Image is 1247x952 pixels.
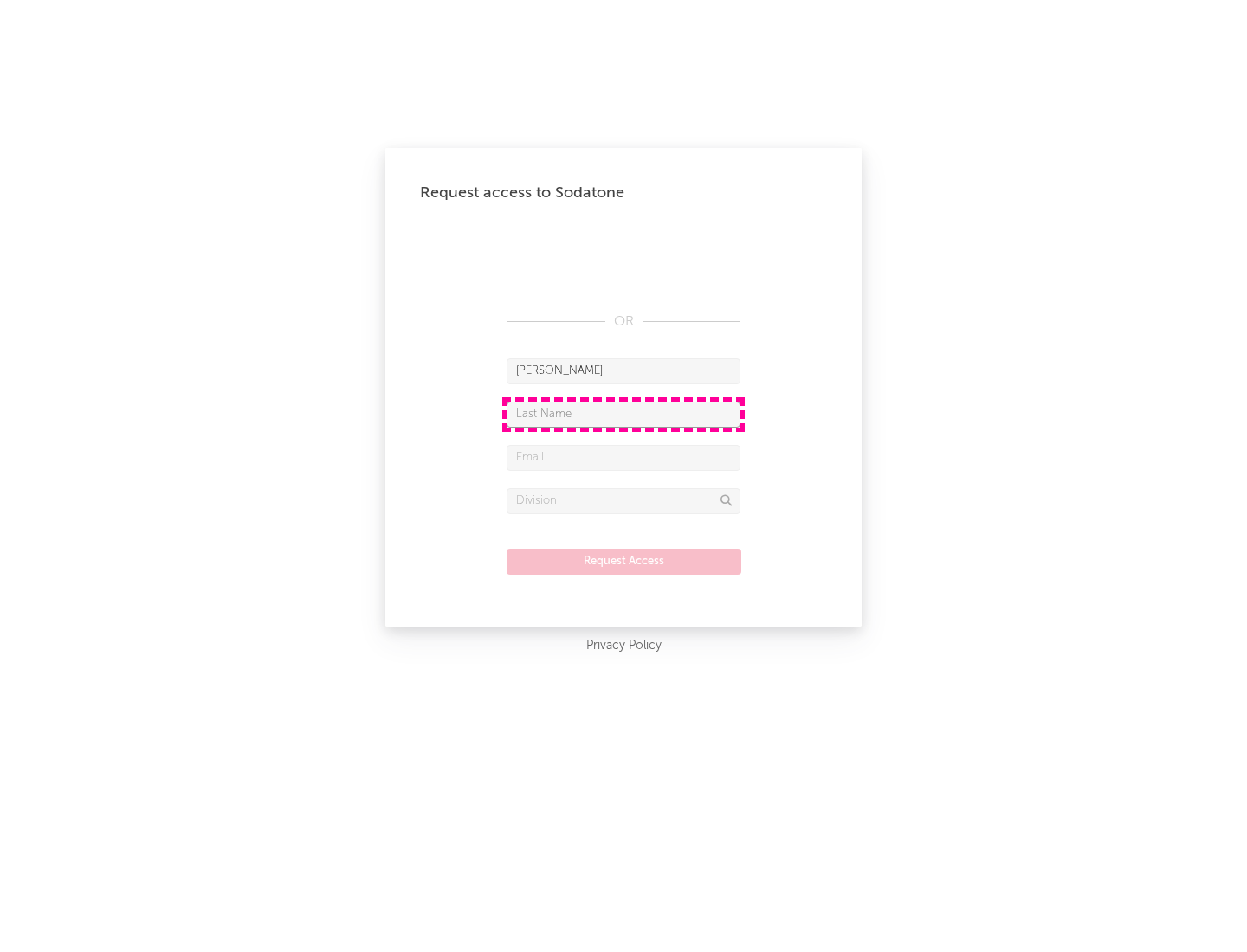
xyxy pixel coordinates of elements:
[507,402,740,428] input: Last Name
[507,358,740,384] input: First Name
[507,445,740,471] input: Email
[507,312,740,332] div: OR
[420,183,827,203] div: Request access to Sodatone
[507,488,740,514] input: Division
[586,635,662,657] a: Privacy Policy
[507,549,741,575] button: Request Access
